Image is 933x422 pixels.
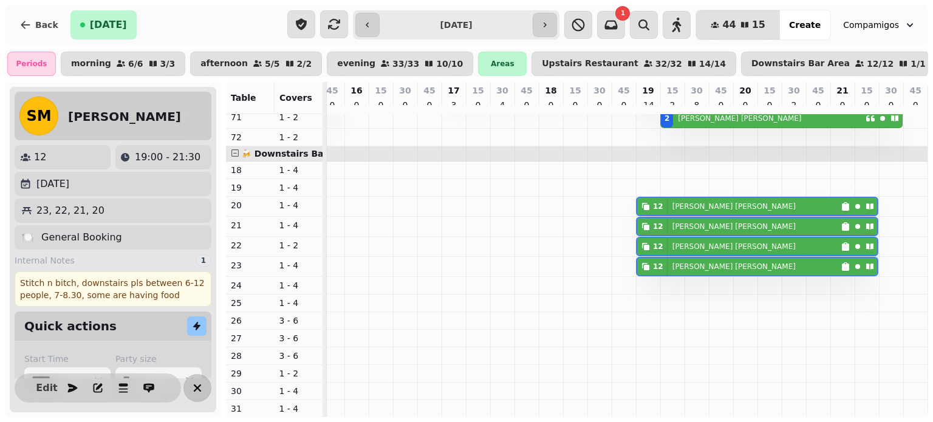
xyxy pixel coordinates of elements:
[279,259,318,271] p: 1 - 4
[672,262,796,271] p: [PERSON_NAME] [PERSON_NAME]
[231,279,270,291] p: 24
[672,222,796,231] p: [PERSON_NAME] [PERSON_NAME]
[279,279,318,291] p: 1 - 4
[231,332,270,344] p: 27
[160,60,176,68] p: 3 / 3
[497,99,507,111] p: 4
[618,84,629,97] p: 45
[231,199,270,211] p: 20
[886,99,896,111] p: 0
[279,182,318,194] p: 1 - 4
[436,60,463,68] p: 10 / 10
[15,254,75,267] span: Internal Notes
[678,114,801,123] p: [PERSON_NAME] [PERSON_NAME]
[231,367,270,379] p: 29
[327,52,473,76] button: evening33/3310/10
[423,84,435,97] p: 45
[478,52,527,76] div: Areas
[68,108,181,125] h2: [PERSON_NAME]
[653,242,663,251] div: 12
[231,164,270,176] p: 18
[39,383,54,393] span: Edit
[542,59,638,69] p: Upstairs Restaurant
[653,202,663,211] div: 12
[595,99,604,111] p: 0
[231,239,270,251] p: 22
[752,20,765,30] span: 15
[128,60,143,68] p: 6 / 6
[885,84,897,97] p: 30
[643,99,653,111] p: 14
[231,297,270,309] p: 25
[911,60,926,68] p: 1 / 1
[910,84,921,97] p: 45
[34,150,46,165] p: 12
[621,10,625,16] span: 1
[546,99,556,111] p: 0
[231,111,270,123] p: 71
[788,84,799,97] p: 30
[265,60,280,68] p: 5 / 5
[779,10,830,39] button: Create
[861,84,872,97] p: 15
[70,10,137,39] button: [DATE]
[740,99,750,111] p: 0
[692,99,702,111] p: 8
[24,318,117,335] h2: Quick actions
[279,219,318,231] p: 1 - 4
[545,84,556,97] p: 18
[521,84,532,97] p: 45
[190,52,322,76] button: afternoon5/52/2
[789,99,799,111] p: 2
[326,84,338,97] p: 45
[812,84,824,97] p: 45
[279,385,318,397] p: 1 - 4
[653,222,663,231] div: 12
[862,99,872,111] p: 0
[279,350,318,362] p: 3 - 6
[36,177,69,191] p: [DATE]
[35,376,59,400] button: Edit
[327,99,337,111] p: 0
[279,111,318,123] p: 1 - 2
[672,202,796,211] p: [PERSON_NAME] [PERSON_NAME]
[739,84,751,97] p: 20
[449,99,459,111] p: 3
[36,203,104,218] p: 23, 22, 21, 20
[672,242,796,251] p: [PERSON_NAME] [PERSON_NAME]
[716,99,726,111] p: 0
[350,84,362,97] p: 16
[231,219,270,231] p: 21
[10,10,68,39] button: Back
[655,60,682,68] p: 32 / 32
[200,59,248,69] p: afternoon
[593,84,605,97] p: 30
[71,59,111,69] p: morning
[666,84,678,97] p: 15
[665,114,669,123] div: 2
[35,21,58,29] span: Back
[279,332,318,344] p: 3 - 6
[376,99,386,111] p: 0
[699,60,726,68] p: 14 / 14
[279,164,318,176] p: 1 - 4
[473,99,483,111] p: 0
[15,271,211,307] div: Stitch n bitch, downstairs pls between 6-12 people, 7-8.30, some are having food
[867,60,894,68] p: 12 / 12
[838,99,847,111] p: 0
[61,52,185,76] button: morning6/63/3
[668,99,677,111] p: 2
[569,84,581,97] p: 15
[531,52,736,76] button: Upstairs Restaurant32/3214/14
[522,99,531,111] p: 0
[7,52,56,76] div: Periods
[22,230,34,245] p: 🍽️
[279,199,318,211] p: 1 - 4
[279,315,318,327] p: 3 - 6
[231,350,270,362] p: 28
[279,403,318,415] p: 1 - 4
[751,59,850,69] p: Downstairs Bar Area
[696,10,780,39] button: 4415
[392,60,419,68] p: 33 / 33
[279,367,318,379] p: 1 - 2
